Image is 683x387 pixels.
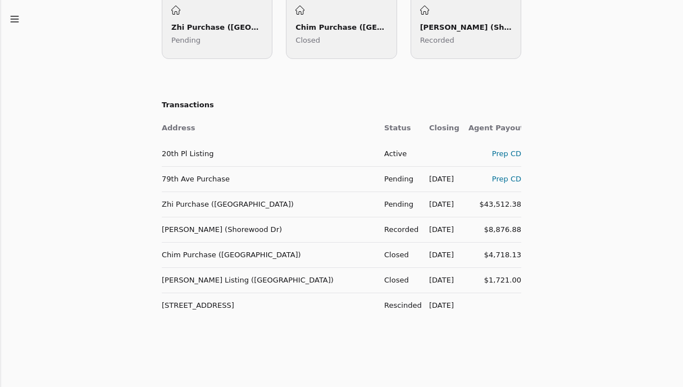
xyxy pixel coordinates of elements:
[468,173,521,185] div: Prep CD
[162,166,375,192] td: 79th Ave Purchase
[375,242,420,267] td: Closed
[468,274,521,286] div: $1,721.00
[420,116,459,141] th: Closing
[171,34,263,46] p: Pending
[375,116,420,141] th: Status
[375,217,420,242] td: Recorded
[468,148,521,160] div: Prep CD
[420,166,459,192] td: [DATE]
[295,21,387,33] div: Chim Purchase ([GEOGRAPHIC_DATA])
[375,293,420,318] td: Rescinded
[459,116,521,141] th: Agent Payout
[375,141,420,166] td: Active
[162,267,375,293] td: [PERSON_NAME] Listing ([GEOGRAPHIC_DATA])
[468,224,521,235] div: $8,876.88
[375,166,420,192] td: Pending
[295,34,387,46] p: Closed
[375,192,420,217] td: Pending
[468,249,521,261] div: $4,718.13
[171,21,263,33] div: Zhi Purchase ([GEOGRAPHIC_DATA])
[162,217,375,242] td: [PERSON_NAME] (Shorewood Dr)
[375,267,420,293] td: Closed
[162,192,375,217] td: Zhi Purchase ([GEOGRAPHIC_DATA])
[420,267,459,293] td: [DATE]
[420,242,459,267] td: [DATE]
[420,21,512,33] div: [PERSON_NAME] (Shorewood Dr)
[162,141,375,166] td: 20th Pl Listing
[162,293,375,318] td: [STREET_ADDRESS]
[468,198,521,210] div: $43,512.38
[162,242,375,267] td: Chim Purchase ([GEOGRAPHIC_DATA])
[420,217,459,242] td: [DATE]
[420,192,459,217] td: [DATE]
[420,34,512,46] p: Recorded
[420,293,459,318] td: [DATE]
[162,116,375,141] th: Address
[162,99,521,111] h2: Transactions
